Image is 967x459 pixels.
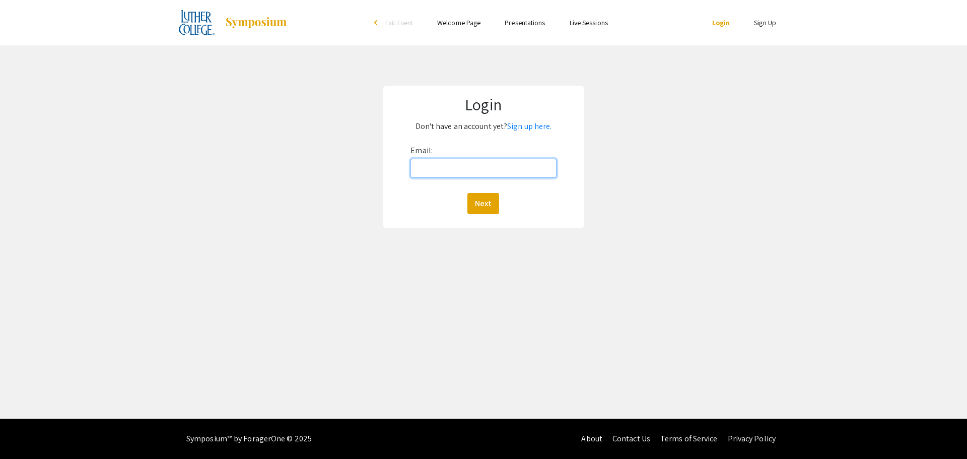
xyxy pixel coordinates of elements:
a: About [581,433,602,444]
a: Sign up here. [507,121,551,132]
img: 2025 Experiential Learning Showcase [179,10,215,35]
a: Contact Us [612,433,650,444]
img: Symposium by ForagerOne [225,17,288,29]
keeper-lock: Open Keeper Popup [538,162,550,174]
div: Symposium™ by ForagerOne © 2025 [186,419,312,459]
button: Next [467,193,499,214]
a: Privacy Policy [728,433,776,444]
label: Email: [410,143,433,159]
a: Terms of Service [660,433,718,444]
div: arrow_back_ios [374,20,380,26]
iframe: Chat [8,414,43,451]
a: Presentations [505,18,545,27]
a: Login [712,18,730,27]
a: Live Sessions [570,18,608,27]
a: Sign Up [754,18,776,27]
a: 2025 Experiential Learning Showcase [179,10,288,35]
p: Don't have an account yet? [392,118,575,135]
span: Exit Event [385,18,413,27]
a: Welcome Page [437,18,480,27]
h1: Login [392,95,575,114]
